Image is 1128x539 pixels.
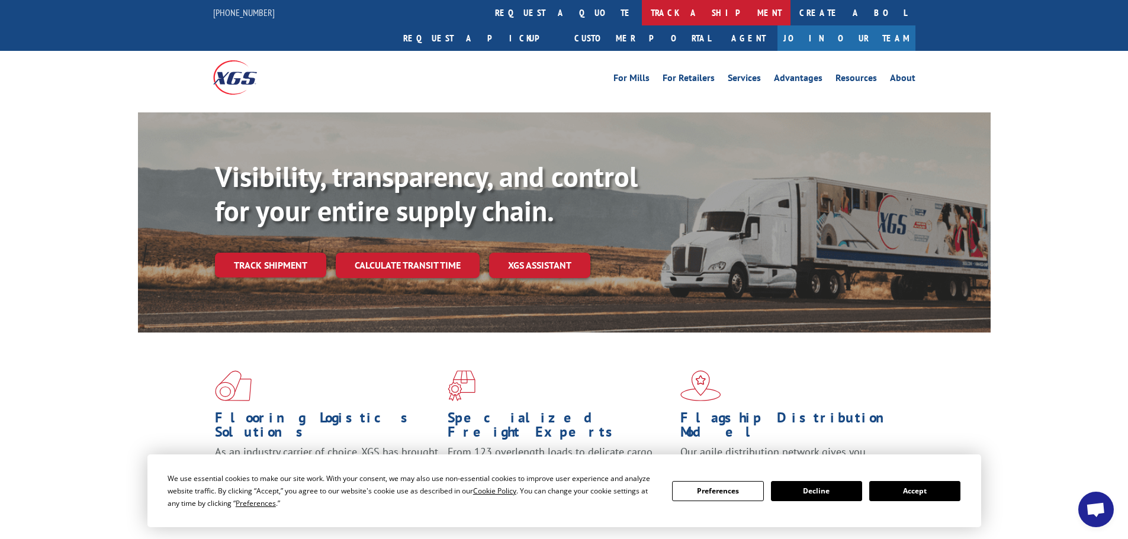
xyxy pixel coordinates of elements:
[680,411,904,445] h1: Flagship Distribution Model
[890,73,915,86] a: About
[680,445,898,473] span: Our agile distribution network gives you nationwide inventory management on demand.
[771,481,862,501] button: Decline
[777,25,915,51] a: Join Our Team
[215,370,252,401] img: xgs-icon-total-supply-chain-intelligence-red
[213,7,275,18] a: [PHONE_NUMBER]
[215,158,638,229] b: Visibility, transparency, and control for your entire supply chain.
[565,25,719,51] a: Customer Portal
[869,481,960,501] button: Accept
[448,370,475,401] img: xgs-icon-focused-on-flooring-red
[728,73,761,86] a: Services
[147,454,981,527] div: Cookie Consent Prompt
[613,73,650,86] a: For Mills
[215,445,438,487] span: As an industry carrier of choice, XGS has brought innovation and dedication to flooring logistics...
[215,253,326,277] a: Track shipment
[168,472,658,509] div: We use essential cookies to make our site work. With your consent, we may also use non-essential ...
[680,370,721,401] img: xgs-icon-flagship-distribution-model-red
[663,73,715,86] a: For Retailers
[1078,492,1114,527] div: Open chat
[448,411,671,445] h1: Specialized Freight Experts
[448,445,671,498] p: From 123 overlength loads to delicate cargo, our experienced staff knows the best way to move you...
[215,411,439,445] h1: Flooring Logistics Solutions
[236,498,276,508] span: Preferences
[672,481,763,501] button: Preferences
[473,486,516,496] span: Cookie Policy
[394,25,565,51] a: Request a pickup
[774,73,822,86] a: Advantages
[489,253,590,278] a: XGS ASSISTANT
[719,25,777,51] a: Agent
[835,73,877,86] a: Resources
[336,253,480,278] a: Calculate transit time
